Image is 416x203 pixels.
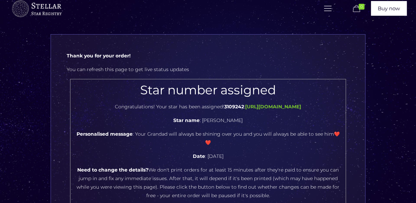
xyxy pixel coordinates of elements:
[74,116,342,125] p: : [PERSON_NAME]
[77,167,148,173] b: Need to change the details?
[74,130,342,147] p: : Your Grandad will always be shining over you and you will always be able to see him❤️❤️
[67,53,131,59] b: Thank you for your order!
[359,4,364,10] span: 0
[351,5,367,13] a: 0
[67,65,349,74] p: You can refresh this page to get live status updates
[371,1,407,16] a: Buy now
[74,166,342,200] p: We don't print orders for at least 15 minutes after they're paid to ensure you can jump in and fi...
[74,83,342,97] h2: Star number assigned
[76,131,132,137] b: Personalised message
[74,103,342,111] p: Congratulations! Your star has been assigned! :
[173,117,200,123] b: Star name
[192,153,205,159] b: Date
[74,152,342,161] p: : [DATE]
[245,104,301,110] a: [URL][DOMAIN_NAME]
[224,104,244,110] b: 3109242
